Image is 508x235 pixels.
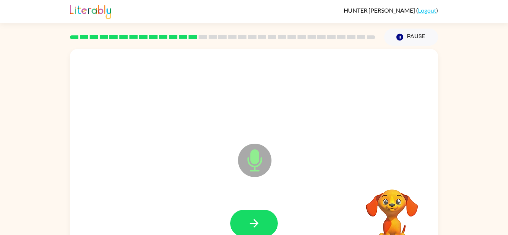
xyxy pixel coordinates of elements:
img: Literably [70,3,111,19]
div: ( ) [344,7,438,14]
button: Pause [384,29,438,46]
span: HUNTER [PERSON_NAME] [344,7,416,14]
a: Logout [418,7,436,14]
